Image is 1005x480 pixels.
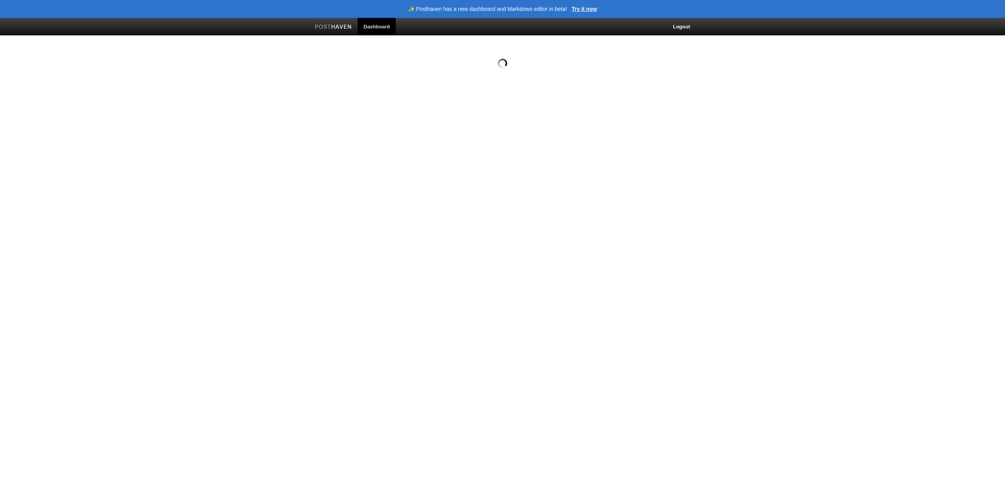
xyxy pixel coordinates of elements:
[315,24,352,30] img: Posthaven-bar
[572,6,597,12] a: Try it now
[408,6,567,12] header: ✨ Posthaven has a new dashboard and Markdown editor in beta!
[667,18,696,35] a: Logout
[498,59,507,68] img: Loading
[358,18,396,35] a: Dashboard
